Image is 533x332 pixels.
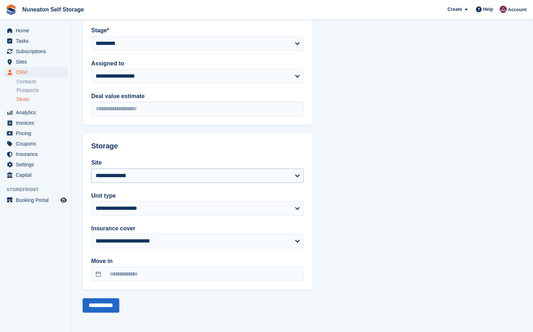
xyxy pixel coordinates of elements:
span: Home [16,26,59,36]
a: Contacts [17,78,68,85]
span: Subscriptions [16,46,59,56]
label: Site [91,158,304,167]
label: Insurance cover [91,224,304,233]
a: menu [4,67,68,77]
span: Sites [16,57,59,67]
span: Pricing [16,128,59,138]
label: Deal value estimate [91,92,304,101]
a: menu [4,118,68,128]
a: menu [4,57,68,67]
a: menu [4,36,68,46]
a: Nuneaton Self Storage [19,4,87,15]
a: menu [4,26,68,36]
span: Capital [16,170,59,180]
label: Unit type [91,192,304,200]
span: Tasks [16,36,59,46]
a: menu [4,107,68,117]
a: menu [4,149,68,159]
span: Analytics [16,107,59,117]
label: Move in [91,257,304,266]
span: Coupons [16,139,59,149]
span: Insurance [16,149,59,159]
span: Help [483,6,493,13]
a: menu [4,170,68,180]
span: Account [508,6,527,13]
a: menu [4,195,68,205]
span: Settings [16,160,59,170]
span: Invoices [16,118,59,128]
span: Booking Portal [16,195,59,205]
span: Storefront [6,186,71,193]
a: menu [4,160,68,170]
span: Prospects [17,87,39,94]
a: Deals [17,96,68,103]
span: Deals [17,96,29,103]
img: stora-icon-8386f47178a22dfd0bd8f6a31ec36ba5ce8667c1dd55bd0f319d3a0aa187defe.svg [6,4,17,15]
img: Chris Palmer [500,6,507,13]
a: menu [4,46,68,56]
a: Preview store [59,196,68,204]
span: Create [448,6,462,13]
a: menu [4,128,68,138]
label: Assigned to [91,59,304,68]
span: CRM [16,67,59,77]
label: Stage* [91,26,304,35]
a: Prospects [17,87,68,94]
h2: Storage [91,142,304,150]
a: menu [4,139,68,149]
